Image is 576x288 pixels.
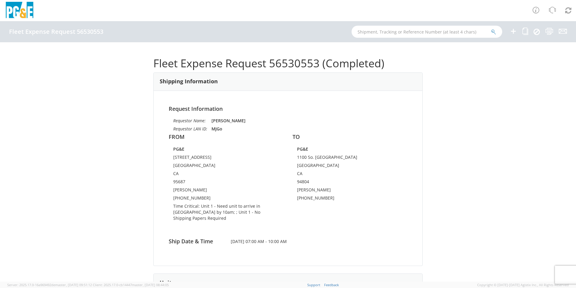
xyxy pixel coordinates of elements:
h4: TO [293,134,407,140]
td: [PHONE_NUMBER] [173,195,279,203]
a: Feedback [324,283,339,287]
strong: PG&E [173,146,184,152]
span: Copyright © [DATE]-[DATE] Agistix Inc., All Rights Reserved [477,283,569,287]
h4: FROM [169,134,283,140]
strong: [PERSON_NAME] [211,118,246,123]
h4: Request Information [169,106,407,112]
img: pge-logo-06675f144f4cfa6a6814.png [5,2,35,20]
td: [PERSON_NAME] [297,187,403,195]
a: Support [307,283,320,287]
strong: MJGo [211,126,222,132]
td: [PHONE_NUMBER] [297,195,403,203]
td: 95687 [173,179,279,187]
td: 1100 So. [GEOGRAPHIC_DATA] [297,154,403,162]
i: Requestor LAN ID: [173,126,207,132]
td: [GEOGRAPHIC_DATA] [297,162,403,171]
td: [STREET_ADDRESS] [173,154,279,162]
h1: Fleet Expense Request 56530553 (Completed) [153,57,423,69]
td: Time Critical: Unit 1 - Need unit to arrive in [GEOGRAPHIC_DATA] by 10am; ; Unit 1 - No Shipping ... [173,203,279,223]
span: master, [DATE] 09:51:12 [55,283,92,287]
td: CA [173,171,279,179]
td: CA [297,171,403,179]
td: [PERSON_NAME] [173,187,279,195]
h3: Units [160,280,174,286]
h3: Shipping Information [160,78,218,85]
span: Client: 2025.17.0-cb14447 [93,283,169,287]
strong: PG&E [297,146,308,152]
input: Shipment, Tracking or Reference Number (at least 4 chars) [352,26,502,38]
td: [GEOGRAPHIC_DATA] [173,162,279,171]
h4: Ship Date & Time [164,238,226,245]
span: master, [DATE] 08:44:05 [132,283,169,287]
span: Server: 2025.17.0-16a969492de [7,283,92,287]
h4: Fleet Expense Request 56530553 [9,28,103,35]
td: 94804 [297,179,403,187]
i: Requestor Name: [173,118,206,123]
span: [DATE] 07:00 AM - 10:00 AM [226,238,350,245]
